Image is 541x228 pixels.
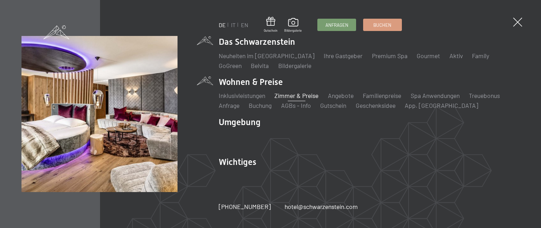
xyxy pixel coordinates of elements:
[219,202,271,211] a: [PHONE_NUMBER]
[231,21,236,28] a: IT
[356,101,396,109] a: Geschenksidee
[284,29,302,33] span: Bildergalerie
[325,22,348,28] span: Anfragen
[405,101,478,109] a: App. [GEOGRAPHIC_DATA]
[411,92,460,99] a: Spa Anwendungen
[219,101,240,109] a: Anfrage
[278,62,311,69] a: Bildergalerie
[219,62,242,69] a: GoGreen
[449,52,463,60] a: Aktiv
[285,202,358,211] a: hotel@schwarzenstein.com
[264,17,278,33] a: Gutschein
[219,92,265,99] a: Inklusivleistungen
[318,19,356,31] a: Anfragen
[281,101,311,109] a: AGBs - Info
[284,18,302,33] a: Bildergalerie
[417,52,440,60] a: Gourmet
[320,101,346,109] a: Gutschein
[472,52,489,60] a: Family
[219,203,271,210] span: [PHONE_NUMBER]
[274,92,318,99] a: Zimmer & Preise
[373,22,391,28] span: Buchen
[251,62,269,69] a: Belvita
[363,92,401,99] a: Familienpreise
[241,21,248,28] a: EN
[219,21,226,28] a: DE
[264,29,278,33] span: Gutschein
[249,101,272,109] a: Buchung
[372,52,408,60] a: Premium Spa
[363,19,402,31] a: Buchen
[469,92,500,99] a: Treuebonus
[219,52,315,60] a: Neuheiten im [GEOGRAPHIC_DATA]
[328,92,354,99] a: Angebote
[324,52,362,60] a: Ihre Gastgeber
